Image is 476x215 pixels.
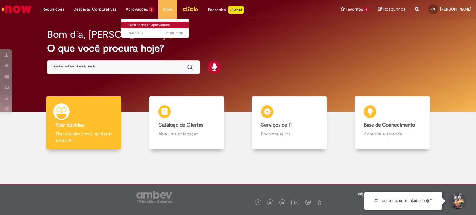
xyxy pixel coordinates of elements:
[121,19,189,38] ul: Aprovações
[448,192,467,210] button: Iniciar Conversa de Suporte
[158,122,203,128] b: Catálogo de Ofertas
[238,96,341,150] a: Serviços de TI Encontre ajuda
[47,29,166,40] h2: Bom dia, [PERSON_NAME]
[33,96,135,150] a: Tirar dúvidas Tirar dúvidas com Lupi Assist e Gen Ai
[364,192,442,210] div: Oi, como posso te ajudar hoje?
[257,201,260,204] img: logo_footer_facebook.png
[269,201,272,204] img: logo_footer_twitter.png
[1,3,33,15] img: ServiceNow
[208,6,244,14] div: Padroniza
[128,31,183,36] span: R13450217
[346,6,363,12] span: Favoritos
[431,7,435,11] span: CK
[47,43,429,54] h2: O que você procura hoje?
[364,122,415,128] b: Base de Conhecimento
[136,191,172,203] img: logo_footer_ambev_rotulo_gray.png
[364,7,369,12] span: 1
[73,6,117,12] span: Despesas Corporativas
[55,131,112,143] p: Tirar dúvidas com Lupi Assist e Gen Ai
[182,4,199,14] img: click_logo_yellow_360x200.png
[135,96,238,150] a: Catálogo de Ofertas Abra uma solicitação
[42,6,64,12] span: Requisições
[341,96,444,150] a: Base de Conhecimento Consulte e aprenda
[121,30,190,37] a: Aberto R13450217 :
[378,6,406,12] a: Rascunhos
[291,198,299,206] img: logo_footer_youtube.png
[383,6,406,12] span: Rascunhos
[261,131,318,137] p: Encontre ajuda
[126,6,148,12] span: Aprovações
[364,131,421,137] p: Consulte e aprenda
[261,122,293,128] b: Serviços de TI
[281,201,284,205] img: logo_footer_linkedin.png
[305,200,311,205] img: logo_footer_workplace.png
[165,31,183,35] time: 26/08/2025 18:38:47
[158,131,215,137] p: Abra uma solicitação
[228,6,244,14] p: +GenAi
[149,7,154,12] span: 1
[317,200,322,205] img: logo_footer_naosei.png
[121,22,190,28] a: Exibir todas as aprovações
[440,6,471,12] span: [PERSON_NAME]
[163,6,173,12] span: More
[165,31,183,35] span: um dia atrás
[55,122,84,128] b: Tirar dúvidas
